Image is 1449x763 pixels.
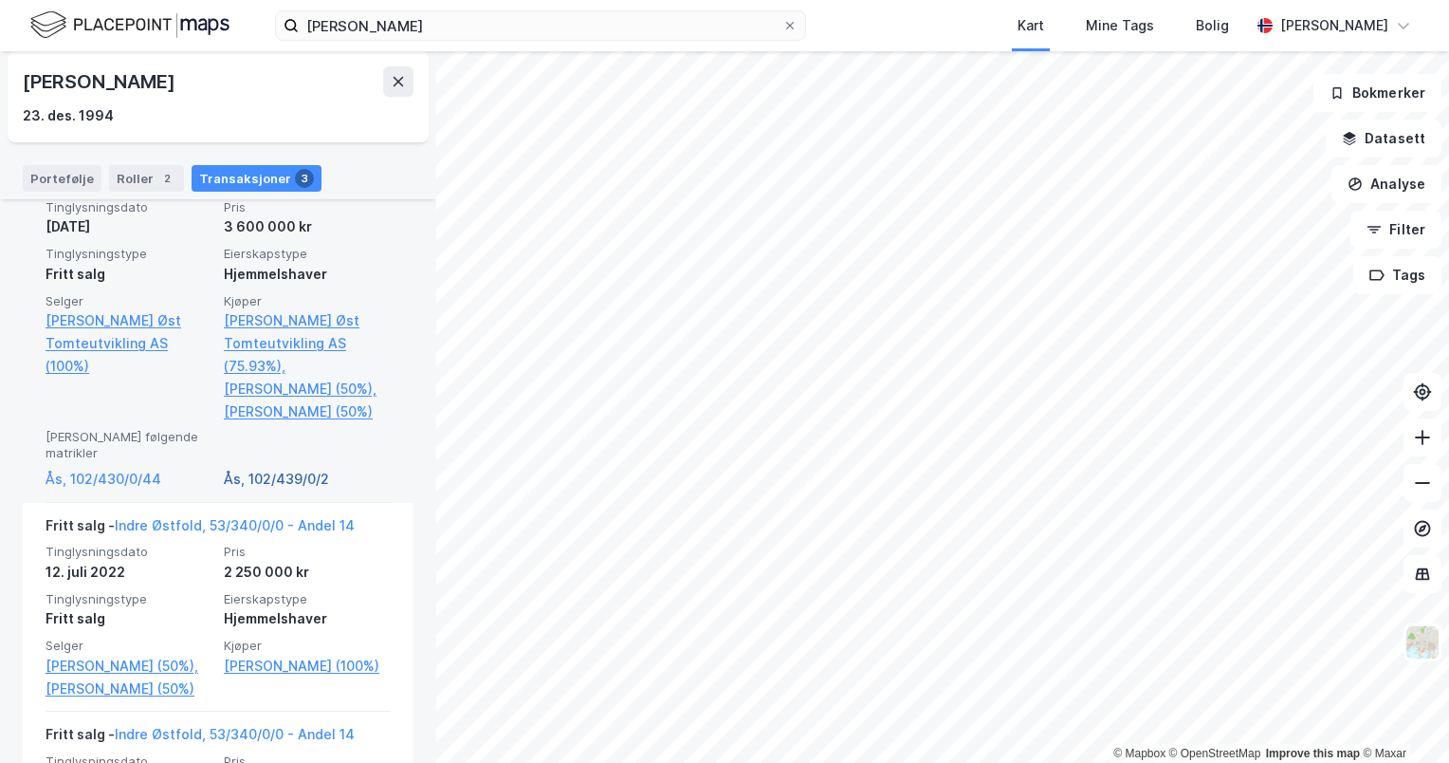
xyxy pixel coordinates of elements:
a: Ås, 102/439/0/2 [224,468,391,491]
div: 2 [157,169,176,188]
div: Portefølje [23,165,101,192]
span: Selger [46,293,212,309]
span: [PERSON_NAME] følgende matrikler [46,429,212,462]
div: Hjemmelshaver [224,263,391,286]
div: Roller [109,165,184,192]
div: 23. des. 1994 [23,104,114,127]
div: Hjemmelshaver [224,607,391,630]
img: logo.f888ab2527a4732fd821a326f86c7f29.svg [30,9,229,42]
div: Mine Tags [1086,14,1154,37]
input: Søk på adresse, matrikkel, gårdeiere, leietakere eller personer [299,11,782,40]
div: Kontrollprogram for chat [1354,672,1449,763]
div: Transaksjoner [192,165,321,192]
button: Analyse [1331,165,1441,203]
div: Fritt salg [46,263,212,286]
span: Kjøper [224,293,391,309]
a: [PERSON_NAME] (50%), [46,655,212,678]
div: Fritt salg - [46,723,355,754]
div: 2 250 000 kr [224,561,391,584]
span: Tinglysningsdato [46,544,212,560]
div: Fritt salg [46,607,212,630]
a: Ås, 102/430/0/44 [46,468,212,491]
a: Indre Østfold, 53/340/0/0 - Andel 14 [115,517,355,533]
span: Selger [46,638,212,654]
div: Fritt salg - [46,514,355,545]
button: Tags [1353,256,1441,294]
span: Tinglysningstype [46,591,212,607]
button: Bokmerker [1313,74,1441,112]
a: [PERSON_NAME] Øst Tomteutvikling AS (100%) [46,309,212,378]
button: Filter [1350,211,1441,249]
a: Indre Østfold, 53/340/0/0 - Andel 14 [115,726,355,742]
span: Eierskapstype [224,591,391,607]
div: Kart [1018,14,1044,37]
div: [PERSON_NAME] [1280,14,1388,37]
a: [PERSON_NAME] (50%) [46,678,212,700]
div: [DATE] [46,215,212,238]
span: Eierskapstype [224,246,391,262]
img: Z [1404,624,1440,661]
span: Kjøper [224,638,391,654]
div: 3 [295,169,314,188]
span: Pris [224,199,391,215]
a: Mapbox [1113,747,1165,760]
span: Pris [224,544,391,560]
span: Tinglysningsdato [46,199,212,215]
button: Datasett [1326,120,1441,158]
a: OpenStreetMap [1169,747,1261,760]
div: Bolig [1196,14,1229,37]
div: 12. juli 2022 [46,561,212,584]
div: [PERSON_NAME] [23,66,178,97]
a: Improve this map [1266,747,1360,760]
a: [PERSON_NAME] (100%) [224,655,391,678]
iframe: Chat Widget [1354,672,1449,763]
span: Tinglysningstype [46,246,212,262]
a: [PERSON_NAME] (50%) [224,400,391,423]
a: [PERSON_NAME] Øst Tomteutvikling AS (75.93%), [224,309,391,378]
div: 3 600 000 kr [224,215,391,238]
a: [PERSON_NAME] (50%), [224,378,391,400]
